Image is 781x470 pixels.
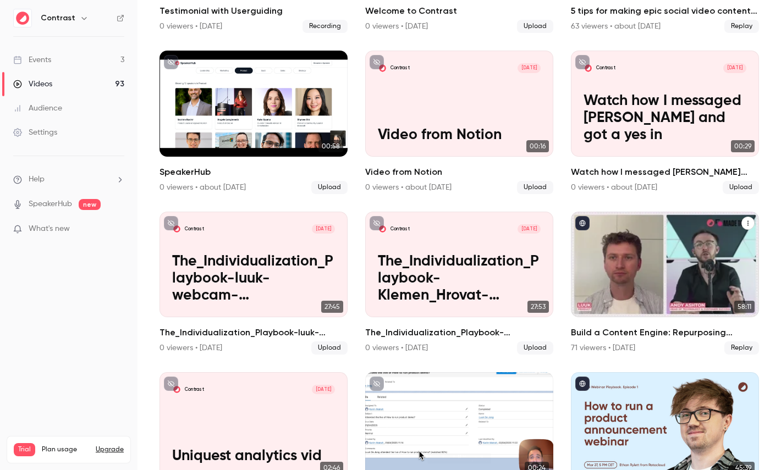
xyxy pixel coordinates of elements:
p: The_Individualization_Playbook-Klemen_Hrovat-webcam-00h_00m_00s_357ms-StreamYard [378,253,541,305]
h2: Video from Notion [365,165,553,179]
a: Watch how I messaged Thibaut and got a yes inContrast[DATE]Watch how I messaged [PERSON_NAME] and... [571,51,759,193]
p: Watch how I messaged [PERSON_NAME] and got a yes in [584,93,746,144]
div: Audience [13,103,62,114]
a: The_Individualization_Playbook-luuk-webcam-00h_00m_00s_251ms-StreamYardContrast[DATE]The_Individu... [159,212,348,355]
div: 0 viewers • [DATE] [365,21,428,32]
li: Build a Content Engine: Repurposing Strategies for SaaS Teams [571,212,759,355]
button: unpublished [370,377,384,391]
a: 00:58SpeakerHub0 viewers • about [DATE]Upload [159,51,348,193]
button: published [575,216,590,230]
button: unpublished [370,55,384,69]
li: Watch how I messaged Thibaut and got a yes in [571,51,759,193]
span: Upload [517,20,553,33]
span: Trial [14,443,35,456]
span: Upload [517,341,553,355]
li: SpeakerHub [159,51,348,193]
h6: Contrast [41,13,75,24]
div: Events [13,54,51,65]
button: unpublished [575,55,590,69]
h2: SpeakerHub [159,165,348,179]
span: Help [29,174,45,185]
div: 0 viewers • about [DATE] [159,182,246,193]
div: 0 viewers • about [DATE] [365,182,452,193]
p: Contrast [185,386,204,393]
button: unpublished [164,216,178,230]
h2: Watch how I messaged [PERSON_NAME] and got a yes in [571,165,759,179]
span: Replay [724,20,759,33]
li: help-dropdown-opener [13,174,124,185]
div: Settings [13,127,57,138]
a: Video from NotionContrast[DATE]Video from Notion00:16Video from Notion0 viewers • about [DATE]Upload [365,51,553,193]
button: published [575,377,590,391]
span: 27:53 [527,301,549,313]
p: Contrast [391,226,410,233]
span: 00:16 [526,140,549,152]
span: What's new [29,223,70,235]
span: Upload [517,181,553,194]
h2: 5 tips for making epic social video content in B2B marketing [571,4,759,18]
a: The_Individualization_Playbook-Klemen_Hrovat-webcam-00h_00m_00s_357ms-StreamYardContrast[DATE]The... [365,212,553,355]
span: 58:11 [734,301,755,313]
div: 63 viewers • about [DATE] [571,21,661,32]
span: Recording [302,20,348,33]
div: 0 viewers • [DATE] [365,342,428,353]
span: 00:58 [318,140,343,152]
button: unpublished [370,216,384,230]
span: Upload [311,181,348,194]
span: [DATE] [312,224,335,234]
span: [DATE] [518,63,541,73]
span: Replay [724,341,759,355]
img: Contrast [14,9,31,27]
span: new [79,199,101,210]
p: Contrast [185,226,204,233]
span: Upload [723,181,759,194]
a: 58:11Build a Content Engine: Repurposing Strategies for SaaS Teams71 viewers • [DATE]Replay [571,212,759,355]
button: unpublished [164,55,178,69]
li: The_Individualization_Playbook-luuk-webcam-00h_00m_00s_251ms-StreamYard [159,212,348,355]
h2: The_Individualization_Playbook-Klemen_Hrovat-webcam-00h_00m_00s_357ms-StreamYard [365,326,553,339]
span: Upload [311,341,348,355]
span: [DATE] [723,63,746,73]
h2: Testimonial with Userguiding [159,4,348,18]
p: Video from Notion [378,127,541,144]
p: The_Individualization_Playbook-luuk-webcam-00h_00m_00s_251ms-StreamYard [172,253,335,305]
div: 0 viewers • about [DATE] [571,182,657,193]
span: [DATE] [518,224,541,234]
div: Videos [13,79,52,90]
p: Uniquest analytics vid [172,448,335,465]
span: Plan usage [42,445,89,454]
p: Contrast [596,65,615,71]
div: 0 viewers • [DATE] [159,342,222,353]
span: [DATE] [312,385,335,394]
a: SpeakerHub [29,198,72,210]
span: 27:45 [321,301,343,313]
button: Upgrade [96,445,124,454]
li: Video from Notion [365,51,553,193]
p: Contrast [391,65,410,71]
div: 71 viewers • [DATE] [571,342,635,353]
h2: The_Individualization_Playbook-luuk-webcam-00h_00m_00s_251ms-StreamYard [159,326,348,339]
li: The_Individualization_Playbook-Klemen_Hrovat-webcam-00h_00m_00s_357ms-StreamYard [365,212,553,355]
button: unpublished [164,377,178,391]
div: 0 viewers • [DATE] [159,21,222,32]
h2: Build a Content Engine: Repurposing Strategies for SaaS Teams [571,326,759,339]
h2: Welcome to Contrast [365,4,553,18]
span: 00:29 [731,140,755,152]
